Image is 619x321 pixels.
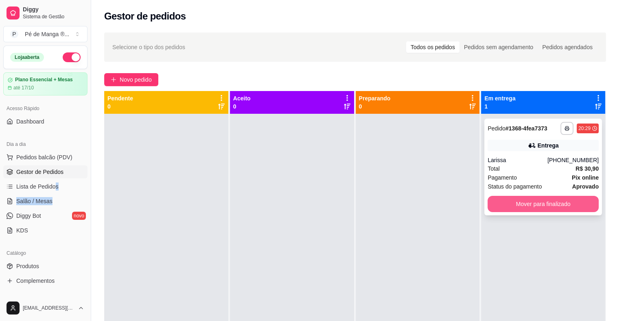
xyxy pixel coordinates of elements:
[10,30,18,38] span: P
[484,102,515,111] p: 1
[3,209,87,222] a: Diggy Botnovo
[3,138,87,151] div: Dia a dia
[16,212,41,220] span: Diggy Bot
[10,53,44,62] div: Loja aberta
[3,72,87,95] a: Plano Essencial + Mesasaté 17/10
[233,102,251,111] p: 0
[16,153,72,161] span: Pedidos balcão (PDV)
[107,102,133,111] p: 0
[107,94,133,102] p: Pendente
[63,52,81,62] button: Alterar Status
[359,94,391,102] p: Preparando
[23,6,84,13] span: Diggy
[572,183,599,190] strong: aprovado
[16,197,52,205] span: Salão / Mesas
[16,182,59,191] span: Lista de Pedidos
[233,94,251,102] p: Aceito
[3,224,87,237] a: KDS
[16,168,63,176] span: Gestor de Pedidos
[488,125,505,132] span: Pedido
[25,30,69,38] div: Pé de Manga ® ...
[488,182,542,191] span: Status do pagamento
[104,10,186,23] h2: Gestor de pedidos
[547,156,599,164] div: [PHONE_NUMBER]
[459,41,538,53] div: Pedidos sem agendamento
[120,75,152,84] span: Novo pedido
[23,305,74,311] span: [EMAIL_ADDRESS][DOMAIN_NAME]
[538,41,597,53] div: Pedidos agendados
[538,141,559,150] div: Entrega
[23,13,84,20] span: Sistema de Gestão
[16,277,55,285] span: Complementos
[16,226,28,234] span: KDS
[488,164,500,173] span: Total
[3,260,87,273] a: Produtos
[15,77,73,83] article: Plano Essencial + Mesas
[3,102,87,115] div: Acesso Rápido
[575,165,599,172] strong: R$ 30,90
[3,247,87,260] div: Catálogo
[578,125,591,132] div: 20:29
[112,43,185,52] span: Selecione o tipo dos pedidos
[488,173,517,182] span: Pagamento
[111,77,116,82] span: plus
[3,165,87,178] a: Gestor de Pedidos
[16,117,44,126] span: Dashboard
[13,85,34,91] article: até 17/10
[3,26,87,42] button: Select a team
[3,274,87,287] a: Complementos
[3,298,87,318] button: [EMAIL_ADDRESS][DOMAIN_NAME]
[488,196,599,212] button: Mover para finalizado
[3,195,87,208] a: Salão / Mesas
[3,180,87,193] a: Lista de Pedidos
[572,174,599,181] strong: Pix online
[3,3,87,23] a: DiggySistema de Gestão
[505,125,547,132] strong: # 1368-4fea7373
[406,41,459,53] div: Todos os pedidos
[104,73,158,86] button: Novo pedido
[488,156,547,164] div: Larissa
[3,151,87,164] button: Pedidos balcão (PDV)
[359,102,391,111] p: 0
[3,115,87,128] a: Dashboard
[16,262,39,270] span: Produtos
[484,94,515,102] p: Em entrega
